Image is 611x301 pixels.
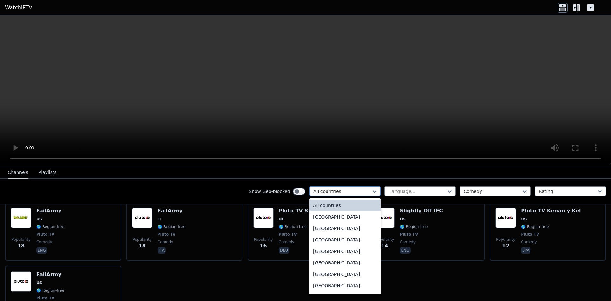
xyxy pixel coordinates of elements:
[495,208,516,228] img: Pluto TV Kenan y Kel
[132,208,152,228] img: FailArmy
[253,208,274,228] img: Pluto TV Sitcoms
[11,208,31,228] img: FailArmy
[279,247,290,254] p: deu
[374,208,395,228] img: Slightly Off IFC
[158,208,186,214] h6: FailArmy
[309,246,381,257] div: [GEOGRAPHIC_DATA]
[309,211,381,223] div: [GEOGRAPHIC_DATA]
[36,288,64,293] span: 🌎 Region-free
[158,232,176,237] span: Pluto TV
[36,232,54,237] span: Pluto TV
[260,242,267,250] span: 16
[5,4,32,11] a: WatchIPTV
[496,237,515,242] span: Popularity
[133,237,152,242] span: Popularity
[309,200,381,211] div: All countries
[521,217,527,222] span: US
[158,240,173,245] span: comedy
[36,271,64,278] h6: FailArmy
[521,224,549,229] span: 🌎 Region-free
[36,208,64,214] h6: FailArmy
[8,167,28,179] button: Channels
[400,224,428,229] span: 🌎 Region-free
[39,167,57,179] button: Playlists
[158,217,162,222] span: IT
[36,217,42,222] span: US
[400,217,405,222] span: US
[309,234,381,246] div: [GEOGRAPHIC_DATA]
[279,217,284,222] span: DE
[158,247,166,254] p: ita
[11,237,31,242] span: Popularity
[36,224,64,229] span: 🌎 Region-free
[502,242,509,250] span: 12
[400,208,443,214] h6: Slightly Off IFC
[11,271,31,292] img: FailArmy
[249,188,290,195] label: Show Geo-blocked
[309,269,381,280] div: [GEOGRAPHIC_DATA]
[400,247,411,254] p: eng
[36,296,54,301] span: Pluto TV
[400,240,416,245] span: comedy
[521,247,530,254] p: spa
[521,240,537,245] span: comedy
[521,208,581,214] h6: Pluto TV Kenan y Kel
[381,242,388,250] span: 14
[279,232,297,237] span: Pluto TV
[279,240,295,245] span: comedy
[18,242,25,250] span: 18
[309,257,381,269] div: [GEOGRAPHIC_DATA]
[279,224,307,229] span: 🌎 Region-free
[36,247,47,254] p: eng
[139,242,146,250] span: 18
[400,232,418,237] span: Pluto TV
[158,224,186,229] span: 🌎 Region-free
[375,237,394,242] span: Popularity
[254,237,273,242] span: Popularity
[521,232,539,237] span: Pluto TV
[309,223,381,234] div: [GEOGRAPHIC_DATA]
[309,280,381,291] div: [GEOGRAPHIC_DATA]
[279,208,327,214] h6: Pluto TV Sitcoms
[36,280,42,285] span: US
[36,240,52,245] span: comedy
